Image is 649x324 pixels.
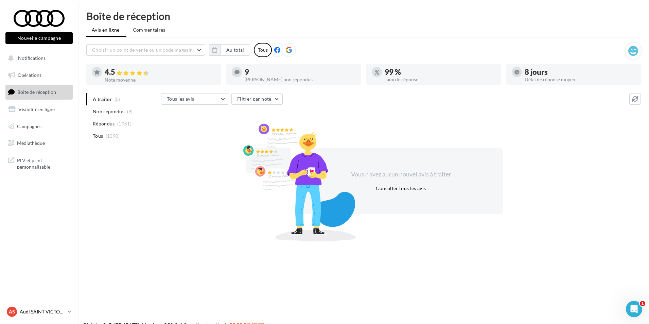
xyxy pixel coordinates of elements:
[4,119,74,134] a: Campagnes
[4,85,74,99] a: Boîte de réception
[17,140,45,146] span: Médiathèque
[5,305,73,318] a: AS Audi SAINT VICTORET
[167,96,194,102] span: Tous les avis
[86,11,641,21] div: Boîte de réception
[17,89,56,95] span: Boîte de réception
[18,55,46,61] span: Notifications
[254,43,272,57] div: Tous
[18,72,41,78] span: Opérations
[525,68,635,76] div: 8 jours
[525,77,635,82] div: Délai de réponse moyen
[640,301,645,306] span: 1
[5,32,73,44] button: Nouvelle campagne
[105,78,215,82] div: Note moyenne
[86,44,205,56] button: Choisir un point de vente ou un code magasin
[4,136,74,150] a: Médiathèque
[4,68,74,82] a: Opérations
[18,106,55,112] span: Visibilité en ligne
[385,68,495,76] div: 99 %
[221,44,250,56] button: Au total
[231,93,283,105] button: Filtrer par note
[209,44,250,56] button: Au total
[4,153,74,173] a: PLV et print personnalisable
[93,133,103,139] span: Tous
[385,77,495,82] div: Taux de réponse
[4,102,74,117] a: Visibilité en ligne
[92,47,193,53] span: Choisir un point de vente ou un code magasin
[245,68,355,76] div: 9
[245,77,355,82] div: [PERSON_NAME] non répondus
[93,108,124,115] span: Non répondus
[17,123,41,129] span: Campagnes
[626,301,642,317] iframe: Intercom live chat
[133,27,165,33] span: Commentaires
[9,308,15,315] span: AS
[127,109,133,114] span: (9)
[93,120,115,127] span: Répondus
[105,68,215,76] div: 4.5
[343,170,459,179] div: Vous n'avez aucun nouvel avis à traiter
[106,133,120,139] span: (1090)
[161,93,229,105] button: Tous les avis
[4,51,71,65] button: Notifications
[20,308,65,315] p: Audi SAINT VICTORET
[117,121,131,126] span: (1081)
[373,184,428,192] button: Consulter tous les avis
[17,156,70,170] span: PLV et print personnalisable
